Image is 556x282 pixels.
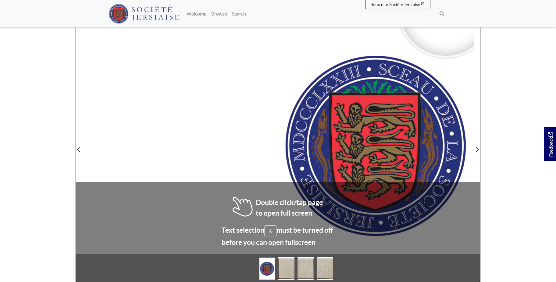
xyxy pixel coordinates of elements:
a: Société Jersiaise logo [109,2,179,25]
img: 82cd839175d19c9d36d838dfe6c09a8b3a14eb784970b8dcd4cb8dfaa3a2fc15 [317,257,333,280]
a: Would you like to provide feedback? [544,127,556,161]
span: Return to Société Jersiaise [370,2,420,7]
a: Search [230,8,248,20]
a: Welcome [184,8,209,20]
a: Browse [209,8,230,20]
img: 82cd839175d19c9d36d838dfe6c09a8b3a14eb784970b8dcd4cb8dfaa3a2fc15 [278,257,294,280]
img: 82cd839175d19c9d36d838dfe6c09a8b3a14eb784970b8dcd4cb8dfaa3a2fc15 [298,257,314,280]
img: 82cd839175d19c9d36d838dfe6c09a8b3a14eb784970b8dcd4cb8dfaa3a2fc15 [259,257,275,280]
span: Feedback [547,132,554,157]
img: Société Jersiaise [109,4,179,23]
